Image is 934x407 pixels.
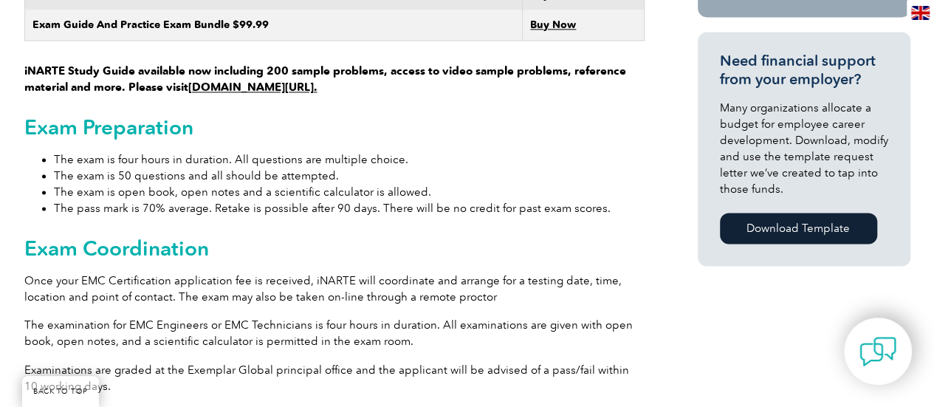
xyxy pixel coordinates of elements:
[54,200,645,216] li: The pass mark is 70% average. Retake is possible after 90 days. There will be no credit for past ...
[911,6,930,20] img: en
[54,168,645,184] li: The exam is 50 questions and all should be attempted.
[54,151,645,168] li: The exam is four hours in duration. All questions are multiple choice.
[720,213,877,244] a: Download Template
[24,273,645,305] p: Once your EMC Certification application fee is received, iNARTE will coordinate and arrange for a...
[24,64,626,94] strong: iNARTE Study Guide available now including 200 sample problems, access to video sample problems, ...
[32,18,269,31] strong: Exam Guide And Practice Exam Bundle $99.99
[24,317,645,349] p: The examination for EMC Engineers or EMC Technicians is four hours in duration. All examinations ...
[54,184,645,200] li: The exam is open book, open notes and a scientific calculator is allowed.
[859,333,896,370] img: contact-chat.png
[530,18,576,31] a: Buy Now
[24,361,645,394] p: Examinations are graded at the Exemplar Global principal office and the applicant will be advised...
[188,81,317,94] a: [DOMAIN_NAME][URL].
[24,236,645,260] h2: Exam Coordination
[22,376,99,407] a: BACK TO TOP
[720,52,888,89] h3: Need financial support from your employer?
[24,115,645,139] h2: Exam Preparation
[720,100,888,197] p: Many organizations allocate a budget for employee career development. Download, modify and use th...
